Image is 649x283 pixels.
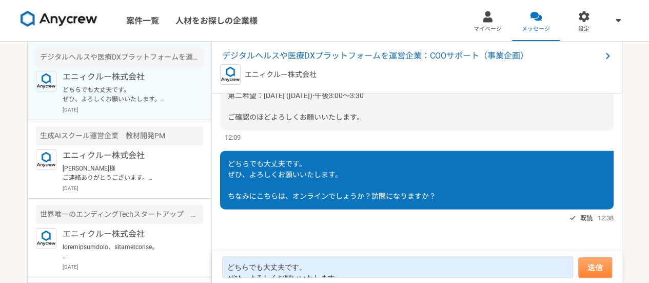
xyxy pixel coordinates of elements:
[578,257,612,278] button: 送信
[36,205,203,224] div: 世界唯一のエンディングTechスタートアップ メディア企画・事業開発
[63,263,203,271] p: [DATE]
[522,25,550,33] span: メッセージ
[36,71,56,91] img: logo_text_blue_01.png
[21,11,97,27] img: 8DqYSo04kwAAAAASUVORK5CYII=
[63,184,203,192] p: [DATE]
[598,213,614,223] span: 12:38
[63,106,203,114] p: [DATE]
[63,85,189,104] p: どちらでも大丈夫です。 ぜひ、よろしくお願いいたします。 ちなみにこちらは、オンラインでしょうか？訪問になりますか？
[63,228,189,240] p: エニィクルー株式会社
[474,25,502,33] span: マイページ
[580,212,593,224] span: 既読
[36,48,203,67] div: デジタルヘルスや医療DXプラットフォームを運営企業：COOサポート（事業企画）
[228,27,606,121] span: 先方より、最終的な判断をさせていただくにあたり、[PERSON_NAME]と30分ほど追加で打ち合わせのお時間をいただきたいとお話しありました。 ピンポイントな日程で恐縮ですが下記にてお時間調整...
[36,126,203,145] div: 生成AIスクール運営企業 教材開発PM
[36,228,56,249] img: logo_text_blue_01.png
[36,149,56,170] img: logo_text_blue_01.png
[63,164,189,182] p: [PERSON_NAME]様 ご連絡ありがとうございます。 また日程調整ありがとうございます。 求人公開しましたのでそちらにてご連絡させていただきます。よろしくお願いいたします。
[225,133,241,142] span: 12:09
[63,242,189,261] p: loremipsumdolo、sitametconse。 adip、EliTseDDoeius97te、incididuntutla3etdoloremagnaali、enimadminimve...
[63,71,189,83] p: エニィクルー株式会社
[228,160,436,200] span: どちらでも大丈夫です。 ぜひ、よろしくお願いいたします。 ちなみにこちらは、オンラインでしょうか？訪問になりますか？
[578,25,589,33] span: 設定
[220,64,241,85] img: logo_text_blue_01.png
[222,50,601,62] span: デジタルヘルスや医療DXプラットフォームを運営企業：COOサポート（事業企画）
[63,149,189,162] p: エニィクルー株式会社
[245,69,317,80] p: エニィクルー株式会社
